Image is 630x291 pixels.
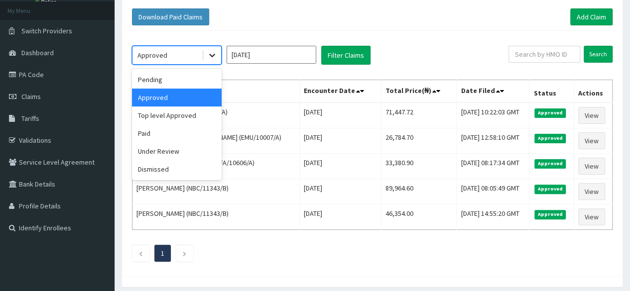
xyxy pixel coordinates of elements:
[132,89,222,106] div: Approved
[457,128,529,154] td: [DATE] 12:58:10 GMT
[381,179,457,204] td: 89,964.60
[227,46,316,64] input: Select Month and Year
[457,204,529,230] td: [DATE] 14:55:20 GMT
[457,102,529,128] td: [DATE] 10:22:03 GMT
[300,102,381,128] td: [DATE]
[534,134,566,143] span: Approved
[300,80,381,103] th: Encounter Date
[137,50,167,60] div: Approved
[381,154,457,179] td: 33,380.90
[534,108,566,117] span: Approved
[132,160,222,178] div: Dismissed
[132,71,222,89] div: Pending
[534,159,566,168] span: Approved
[381,204,457,230] td: 46,354.00
[457,154,529,179] td: [DATE] 08:17:34 GMT
[578,158,605,175] a: View
[381,128,457,154] td: 26,784.70
[578,107,605,124] a: View
[138,249,143,258] a: Previous page
[21,48,54,57] span: Dashboard
[300,154,381,179] td: [DATE]
[381,102,457,128] td: 71,447.72
[534,210,566,219] span: Approved
[584,46,613,63] input: Search
[300,128,381,154] td: [DATE]
[132,106,222,124] div: Top level Approved
[578,132,605,149] a: View
[132,142,222,160] div: Under Review
[21,92,41,101] span: Claims
[132,204,300,230] td: [PERSON_NAME] (NBC/11343/B)
[457,179,529,204] td: [DATE] 08:05:49 GMT
[457,80,529,103] th: Date Filed
[578,183,605,200] a: View
[21,26,72,35] span: Switch Providers
[534,185,566,194] span: Approved
[321,46,371,65] button: Filter Claims
[300,179,381,204] td: [DATE]
[300,204,381,230] td: [DATE]
[132,124,222,142] div: Paid
[578,208,605,225] a: View
[508,46,580,63] input: Search by HMO ID
[132,8,209,25] button: Download Paid Claims
[161,249,164,258] a: Page 1 is your current page
[21,114,39,123] span: Tariffs
[570,8,613,25] a: Add Claim
[574,80,613,103] th: Actions
[381,80,457,103] th: Total Price(₦)
[132,179,300,204] td: [PERSON_NAME] (NBC/11343/B)
[182,249,187,258] a: Next page
[529,80,574,103] th: Status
